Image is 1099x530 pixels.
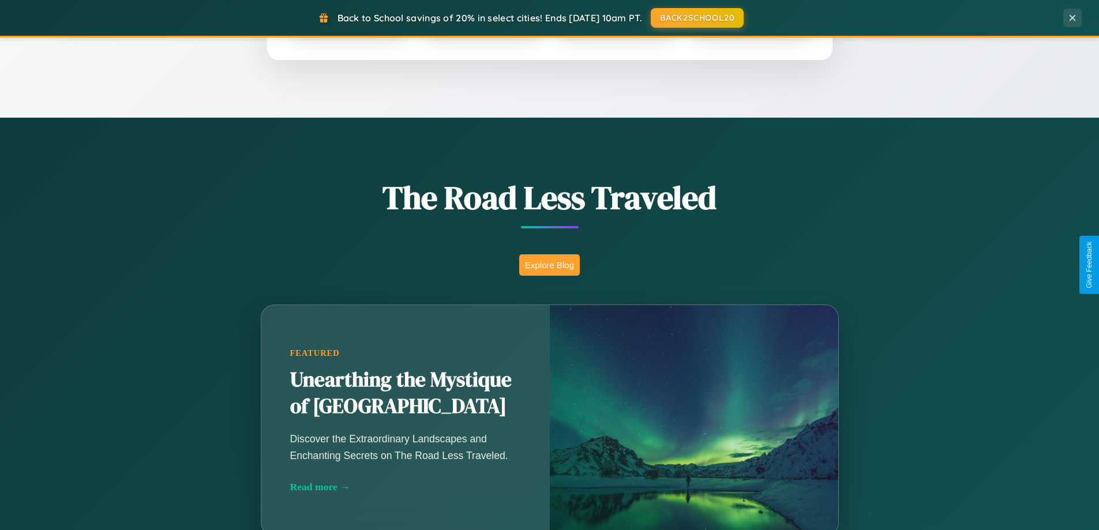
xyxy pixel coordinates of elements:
[290,367,521,420] h2: Unearthing the Mystique of [GEOGRAPHIC_DATA]
[290,348,521,358] div: Featured
[290,431,521,463] p: Discover the Extraordinary Landscapes and Enchanting Secrets on The Road Less Traveled.
[651,8,744,28] button: BACK2SCHOOL20
[337,12,642,24] span: Back to School savings of 20% in select cities! Ends [DATE] 10am PT.
[204,175,896,220] h1: The Road Less Traveled
[290,481,521,493] div: Read more →
[1085,242,1093,288] div: Give Feedback
[519,254,580,276] button: Explore Blog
